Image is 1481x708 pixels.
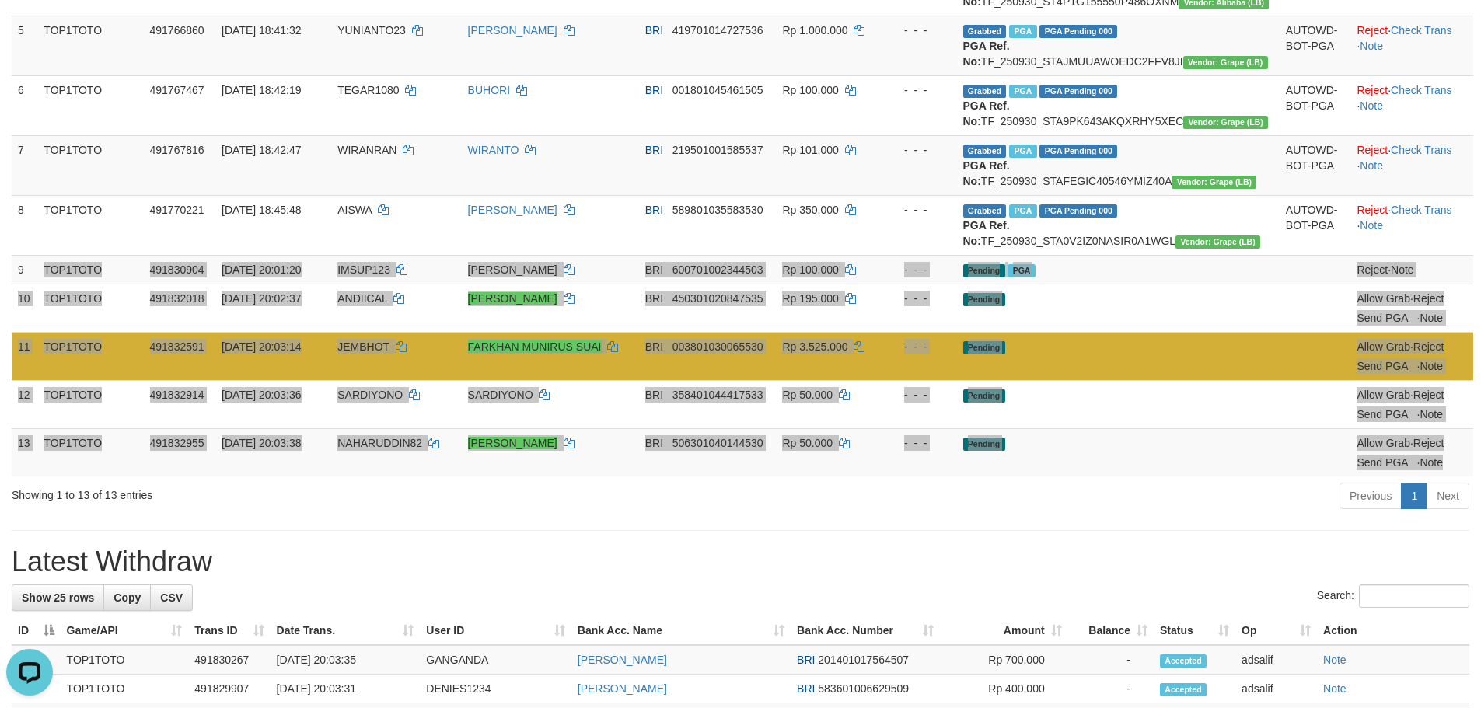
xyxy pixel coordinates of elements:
[222,292,301,305] span: [DATE] 20:02:37
[150,437,204,449] span: 491832955
[1350,195,1473,255] td: · ·
[963,159,1010,187] b: PGA Ref. No:
[1350,380,1473,428] td: ·
[645,24,663,37] span: BRI
[963,145,1007,158] span: Grabbed
[957,135,1280,195] td: TF_250930_STAFEGIC40546YMIZ40A
[1413,340,1444,353] a: Reject
[37,16,143,75] td: TOP1TOTO
[645,340,663,353] span: BRI
[1391,84,1452,96] a: Check Trans
[37,75,143,135] td: TOP1TOTO
[1427,483,1469,509] a: Next
[1391,263,1414,276] a: Note
[61,645,189,675] td: TOP1TOTO
[672,84,763,96] span: Copy 001801045461505 to clipboard
[963,99,1010,127] b: PGA Ref. No:
[818,654,909,666] span: Copy 201401017564507 to clipboard
[12,16,37,75] td: 5
[1280,135,1351,195] td: AUTOWD-BOT-PGA
[957,16,1280,75] td: TF_250930_STAJMUUAWOEDC2FFV8JI
[1039,25,1117,38] span: PGA Pending
[337,437,422,449] span: NAHARUDDIN82
[150,292,204,305] span: 491832018
[645,437,663,449] span: BRI
[37,428,143,476] td: TOP1TOTO
[1357,263,1388,276] a: Reject
[1360,219,1383,232] a: Note
[6,6,53,53] button: Open LiveChat chat widget
[1317,584,1469,608] label: Search:
[468,24,557,37] a: [PERSON_NAME]
[1323,682,1347,695] a: Note
[887,435,950,451] div: - - -
[468,437,557,449] a: [PERSON_NAME]
[37,380,143,428] td: TOP1TOTO
[1008,264,1035,277] span: PGA
[1357,437,1413,449] span: ·
[887,23,950,38] div: - - -
[1068,645,1154,675] td: -
[1068,675,1154,703] td: -
[578,654,667,666] a: [PERSON_NAME]
[1401,483,1427,509] a: 1
[22,591,94,604] span: Show 25 rows
[782,84,838,96] span: Rp 100.000
[222,144,301,156] span: [DATE] 18:42:47
[818,682,909,695] span: Copy 583601006629509 to clipboard
[1357,437,1409,449] a: Allow Grab
[468,340,602,353] a: FARKHAN MUNIRUS SUAI
[150,204,204,216] span: 491770221
[468,263,557,276] a: [PERSON_NAME]
[12,332,37,380] td: 11
[37,332,143,380] td: TOP1TOTO
[782,292,838,305] span: Rp 195.000
[1009,85,1036,98] span: Marked by adsalif
[337,204,372,216] span: AISWA
[150,144,204,156] span: 491767816
[12,135,37,195] td: 7
[645,204,663,216] span: BRI
[1357,204,1388,216] a: Reject
[672,144,763,156] span: Copy 219501001585537 to clipboard
[1039,204,1117,218] span: PGA Pending
[782,144,838,156] span: Rp 101.000
[1357,292,1409,305] a: Allow Grab
[1357,84,1388,96] a: Reject
[1360,99,1383,112] a: Note
[12,380,37,428] td: 12
[1357,360,1407,372] a: Send PGA
[12,616,61,645] th: ID: activate to sort column descending
[963,264,1005,277] span: Pending
[1009,145,1036,158] span: Marked by adsalif
[672,437,763,449] span: Copy 506301040144530 to clipboard
[940,675,1068,703] td: Rp 400,000
[271,675,421,703] td: [DATE] 20:03:31
[782,389,833,401] span: Rp 50.000
[672,340,763,353] span: Copy 003801030065530 to clipboard
[61,675,189,703] td: TOP1TOTO
[468,144,519,156] a: WIRANTO
[1175,235,1260,249] span: Vendor URL: https://dashboard.q2checkout.com/secure
[468,204,557,216] a: [PERSON_NAME]
[114,591,141,604] span: Copy
[1391,204,1452,216] a: Check Trans
[672,292,763,305] span: Copy 450301020847535 to clipboard
[571,616,791,645] th: Bank Acc. Name: activate to sort column ascending
[887,262,950,277] div: - - -
[468,389,533,401] a: SARDIYONO
[887,202,950,218] div: - - -
[957,75,1280,135] td: TF_250930_STA9PK643AKQXRHY5XEC
[963,438,1005,451] span: Pending
[645,84,663,96] span: BRI
[1420,312,1443,324] a: Note
[782,340,847,353] span: Rp 3.525.000
[887,142,950,158] div: - - -
[1183,56,1268,69] span: Vendor URL: https://dashboard.q2checkout.com/secure
[1357,456,1407,469] a: Send PGA
[420,616,571,645] th: User ID: activate to sort column ascending
[12,255,37,284] td: 9
[12,195,37,255] td: 8
[1235,645,1317,675] td: adsalif
[1340,483,1402,509] a: Previous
